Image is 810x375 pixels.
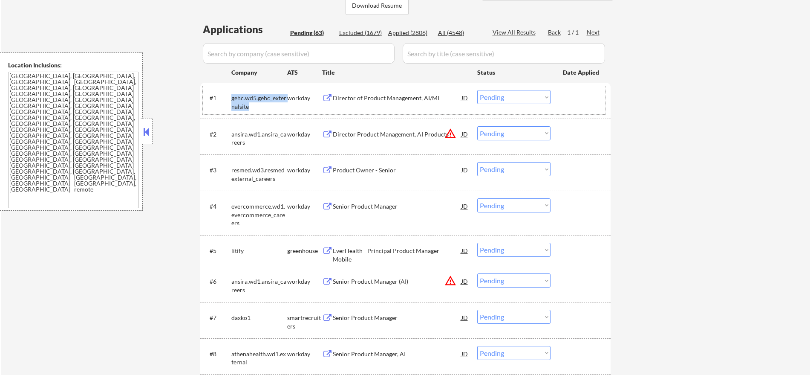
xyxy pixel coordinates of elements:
[203,24,287,35] div: Applications
[477,64,551,80] div: Status
[587,28,600,37] div: Next
[287,202,322,211] div: workday
[388,29,431,37] div: Applied (2806)
[461,90,469,105] div: JD
[290,29,333,37] div: Pending (63)
[444,128,456,140] button: warning_amber
[210,130,225,139] div: #2
[231,314,287,322] div: daxko1
[461,198,469,214] div: JD
[461,162,469,177] div: JD
[333,247,461,263] div: EverHealth - Principal Product Manager – Mobile
[231,94,287,110] div: gehc.wd5.gehc_externalsite
[461,273,469,289] div: JD
[567,28,587,37] div: 1 / 1
[333,166,461,174] div: Product Owner - Senior
[461,310,469,325] div: JD
[287,68,322,77] div: ATS
[333,350,461,358] div: Senior Product Manager, AI
[493,28,538,37] div: View All Results
[563,68,600,77] div: Date Applied
[231,202,287,227] div: evercommerce.wd1.evercommerce_careers
[210,94,225,102] div: #1
[210,202,225,211] div: #4
[231,277,287,294] div: ansira.wd1.ansira_careers
[333,202,461,211] div: Senior Product Manager
[461,346,469,361] div: JD
[287,166,322,174] div: workday
[287,277,322,286] div: workday
[231,350,287,366] div: athenahealth.wd1.external
[210,166,225,174] div: #3
[210,247,225,255] div: #5
[403,43,605,64] input: Search by title (case sensitive)
[322,68,469,77] div: Title
[461,243,469,258] div: JD
[333,314,461,322] div: Senior Product Manager
[287,314,322,330] div: smartrecruiters
[210,314,225,322] div: #7
[438,29,481,37] div: All (4548)
[287,247,322,255] div: greenhouse
[8,61,139,70] div: Location Inclusions:
[210,350,225,358] div: #8
[287,130,322,139] div: workday
[287,350,322,358] div: workday
[461,126,469,142] div: JD
[444,275,456,287] button: warning_amber
[333,130,461,139] div: Director Product Management, AI Products
[231,130,287,147] div: ansira.wd1.ansira_careers
[333,94,461,102] div: Director of Product Management, AI/ML
[548,28,562,37] div: Back
[231,166,287,183] div: resmed.wd3.resmed_external_careers
[231,68,287,77] div: Company
[333,277,461,286] div: Senior Product Manager (AI)
[339,29,382,37] div: Excluded (1679)
[210,277,225,286] div: #6
[231,247,287,255] div: litify
[203,43,395,64] input: Search by company (case sensitive)
[287,94,322,102] div: workday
